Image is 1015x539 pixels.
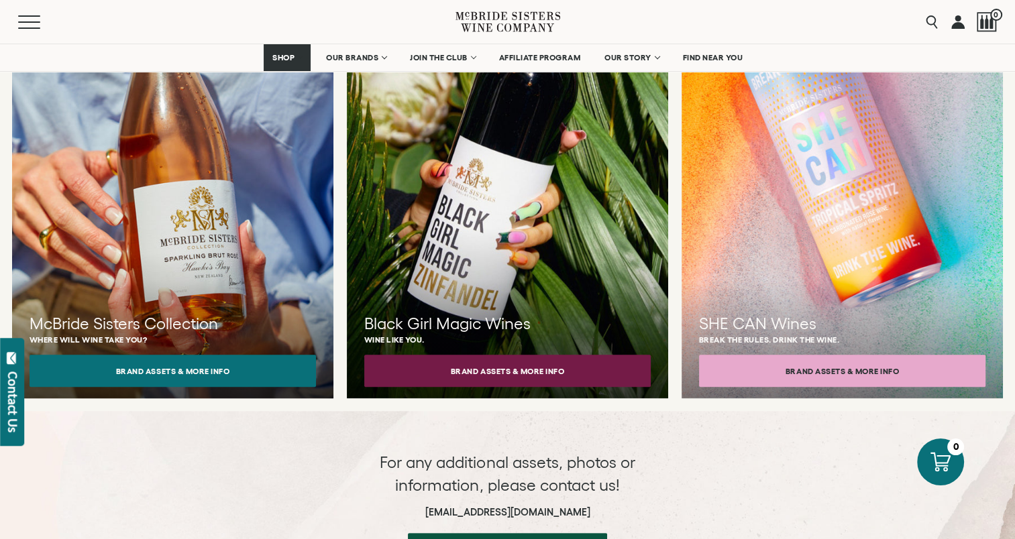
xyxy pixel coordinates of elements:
[990,9,1002,21] span: 0
[401,44,484,71] a: JOIN THE CLUB
[6,371,19,432] div: Contact Us
[674,44,752,71] a: FIND NEAR YOU
[410,53,468,62] span: JOIN THE CLUB
[30,312,316,335] h3: McBride Sisters Collection
[699,335,985,344] p: Break the rules. Drink the wine.
[596,44,667,71] a: OUR STORY
[364,355,651,387] button: Brand Assets & More Info
[18,15,66,29] button: Mobile Menu Trigger
[699,312,985,335] h3: SHE CAN Wines
[374,506,642,518] h6: [EMAIL_ADDRESS][DOMAIN_NAME]
[264,44,311,71] a: SHOP
[364,312,651,335] h3: Black Girl Magic Wines
[699,355,985,387] button: Brand Assets & More Info
[490,44,590,71] a: AFFILIATE PROGRAM
[317,44,394,71] a: OUR BRANDS
[499,53,581,62] span: AFFILIATE PROGRAM
[326,53,378,62] span: OUR BRANDS
[947,438,964,455] div: 0
[683,53,743,62] span: FIND NEAR YOU
[364,335,651,344] p: Wine like you.
[30,335,316,344] p: Where will wine take you?
[374,451,642,496] p: For any additional assets, photos or information, please contact us!
[604,53,651,62] span: OUR STORY
[272,53,295,62] span: SHOP
[30,355,316,387] button: Brand Assets & More Info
